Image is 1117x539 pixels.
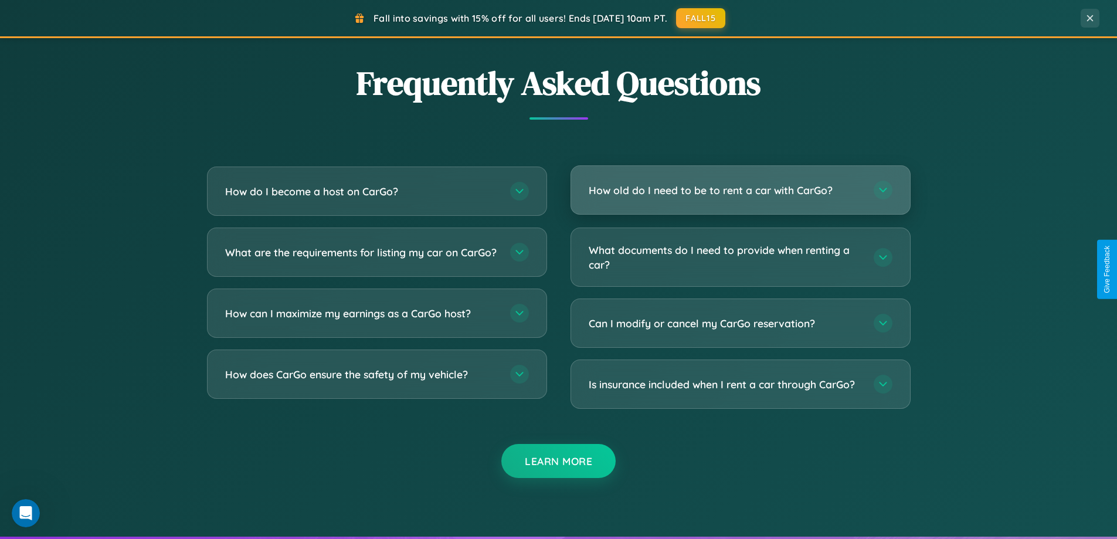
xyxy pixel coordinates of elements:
[501,444,616,478] button: Learn More
[374,12,667,24] span: Fall into savings with 15% off for all users! Ends [DATE] 10am PT.
[225,367,498,382] h3: How does CarGo ensure the safety of my vehicle?
[225,306,498,321] h3: How can I maximize my earnings as a CarGo host?
[589,243,862,272] h3: What documents do I need to provide when renting a car?
[589,316,862,331] h3: Can I modify or cancel my CarGo reservation?
[589,377,862,392] h3: Is insurance included when I rent a car through CarGo?
[225,245,498,260] h3: What are the requirements for listing my car on CarGo?
[207,60,911,106] h2: Frequently Asked Questions
[676,8,725,28] button: FALL15
[1103,246,1111,293] div: Give Feedback
[12,499,40,527] iframe: Intercom live chat
[589,183,862,198] h3: How old do I need to be to rent a car with CarGo?
[225,184,498,199] h3: How do I become a host on CarGo?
